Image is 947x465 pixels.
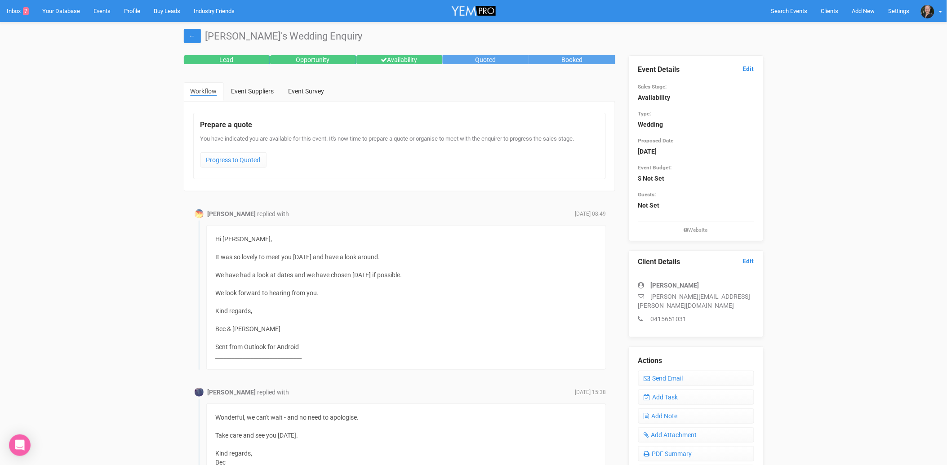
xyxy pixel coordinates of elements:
span: [DATE] 15:38 [575,389,606,396]
div: Opportunity [270,55,356,64]
small: Sales Stage: [638,84,667,90]
div: Open Intercom Messenger [9,434,31,456]
div: Hi [PERSON_NAME], It was so lovely to meet you [DATE] and have a look around. We have had a look ... [206,225,606,370]
div: Lead [184,55,270,64]
div: Availability [356,55,443,64]
div: You have indicated you are available for this event. It's now time to prepare a quote or organise... [200,135,599,172]
a: Add Attachment [638,427,754,443]
strong: Not Set [638,202,660,209]
p: 0415651031 [638,314,754,323]
a: Edit [743,65,754,73]
strong: Wedding [638,121,663,128]
span: replied with [258,210,289,217]
h1: [PERSON_NAME]'s Wedding Enquiry [184,31,764,42]
strong: [DATE] [638,148,657,155]
small: Type: [638,111,651,117]
p: [PERSON_NAME][EMAIL_ADDRESS][PERSON_NAME][DOMAIN_NAME] [638,292,754,310]
span: Search Events [771,8,808,14]
a: PDF Summary [638,446,754,461]
small: Website [638,226,754,234]
div: Booked [529,55,615,64]
small: Guests: [638,191,656,198]
a: Event Suppliers [225,82,281,100]
a: ← [184,29,201,43]
legend: Actions [638,356,754,366]
small: Event Budget: [638,164,672,171]
a: Workflow [184,82,224,101]
div: Quoted [443,55,529,64]
a: Add Note [638,408,754,424]
strong: [PERSON_NAME] [651,282,699,289]
img: open-uri20250213-2-1m688p0 [921,5,934,18]
span: Add New [852,8,875,14]
legend: Prepare a quote [200,120,599,130]
img: Profile Image [195,388,204,397]
strong: $ Not Set [638,175,665,182]
small: Proposed Date [638,137,674,144]
a: Send Email [638,371,754,386]
a: Add Task [638,390,754,405]
strong: Availability [638,94,671,101]
span: Clients [821,8,839,14]
legend: Client Details [638,257,754,267]
span: [DATE] 08:49 [575,210,606,218]
a: Progress to Quoted [200,152,267,168]
: ________________________________ [216,352,302,359]
strong: [PERSON_NAME] [208,389,256,396]
img: Profile Image [195,209,204,218]
legend: Event Details [638,65,754,75]
span: 7 [23,7,29,15]
a: Event Survey [282,82,331,100]
strong: [PERSON_NAME] [208,210,256,217]
a: Edit [743,257,754,266]
span: replied with [258,389,289,396]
